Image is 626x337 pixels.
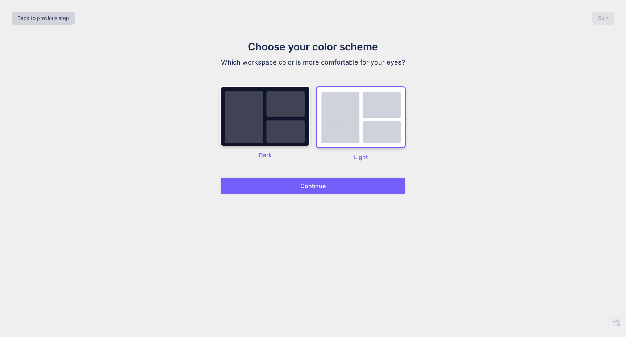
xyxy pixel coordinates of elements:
img: dark [316,86,406,148]
p: Continue [300,182,326,190]
button: Back to previous step [12,12,75,25]
button: Continue [220,177,406,195]
p: Dark [220,151,310,159]
p: Which workspace color is more comfortable for your eyes? [191,57,435,67]
img: dark [220,86,310,146]
h1: Choose your color scheme [191,39,435,54]
p: Light [316,153,406,161]
button: Skip [592,12,614,25]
